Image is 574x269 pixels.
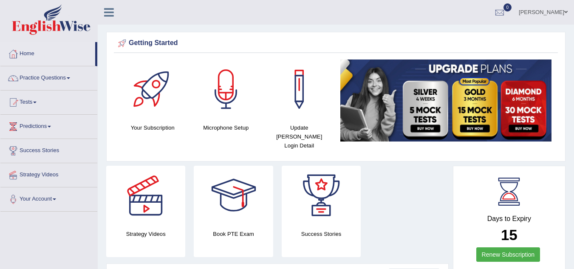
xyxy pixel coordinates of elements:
[106,229,185,238] h4: Strategy Videos
[0,91,97,112] a: Tests
[0,163,97,184] a: Strategy Videos
[120,123,185,132] h4: Your Subscription
[282,229,361,238] h4: Success Stories
[0,66,97,88] a: Practice Questions
[503,3,512,11] span: 0
[0,42,95,63] a: Home
[476,247,540,262] a: Renew Subscription
[463,215,556,223] h4: Days to Expiry
[340,59,552,142] img: small5.jpg
[116,37,556,50] div: Getting Started
[194,123,259,132] h4: Microphone Setup
[501,227,517,243] b: 15
[0,187,97,209] a: Your Account
[0,115,97,136] a: Predictions
[267,123,332,150] h4: Update [PERSON_NAME] Login Detail
[194,229,273,238] h4: Book PTE Exam
[0,139,97,160] a: Success Stories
